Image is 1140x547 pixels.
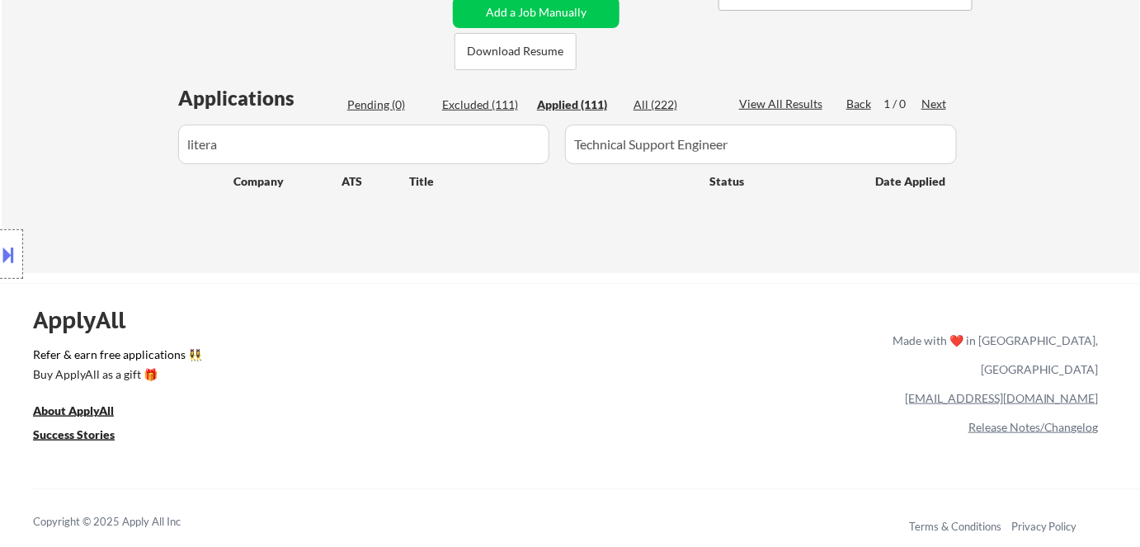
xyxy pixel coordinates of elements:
div: Copyright © 2025 Apply All Inc [33,514,223,530]
div: Next [921,96,948,112]
div: Applied (111) [537,97,619,113]
div: Date Applied [875,173,948,190]
button: Download Resume [455,33,577,70]
div: 1 / 0 [883,96,921,112]
div: Made with ❤️ in [GEOGRAPHIC_DATA], [GEOGRAPHIC_DATA] [886,326,1099,384]
div: Pending (0) [347,97,430,113]
div: Title [409,173,694,190]
a: Success Stories [33,427,137,447]
div: Applications [178,88,342,108]
u: Success Stories [33,427,115,441]
a: About ApplyAll [33,403,137,423]
div: Excluded (111) [442,97,525,113]
input: Search by title (case sensitive) [565,125,957,164]
div: All (222) [634,97,716,113]
u: About ApplyAll [33,403,114,417]
a: Release Notes/Changelog [968,420,1099,434]
a: [EMAIL_ADDRESS][DOMAIN_NAME] [905,391,1099,405]
div: Status [709,166,851,196]
a: Privacy Policy [1011,520,1077,533]
div: Back [846,96,873,112]
input: Search by company (case sensitive) [178,125,549,164]
div: View All Results [739,96,827,112]
a: Terms & Conditions [909,520,1001,533]
div: ATS [342,173,409,190]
